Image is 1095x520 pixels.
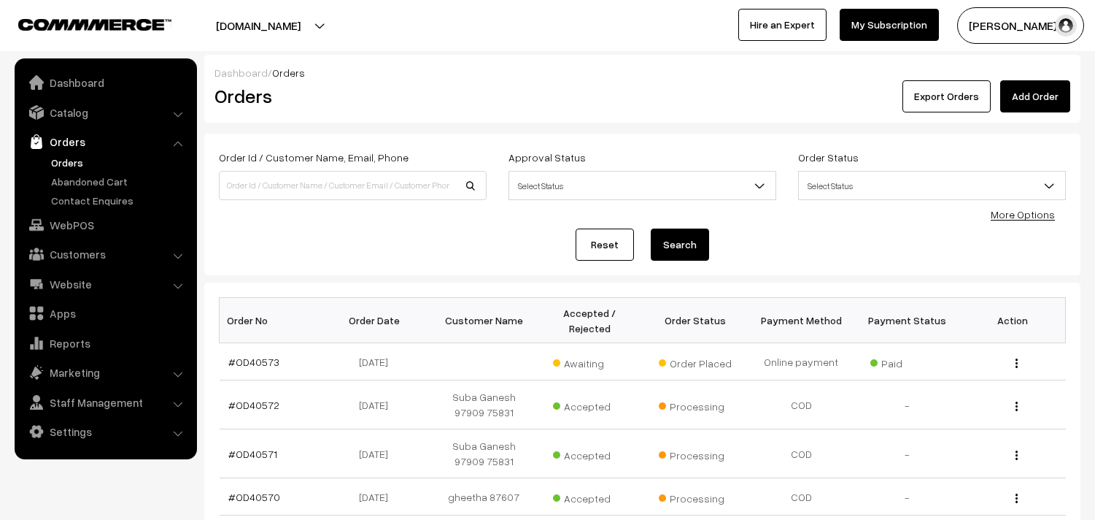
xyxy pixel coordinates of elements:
img: user [1055,15,1077,37]
a: My Subscription [840,9,939,41]
a: Dashboard [18,69,192,96]
td: Suba Ganesh 97909 75831 [431,429,537,478]
span: Paid [870,352,943,371]
th: Order Status [643,298,748,343]
td: gheetha 87607 [431,478,537,516]
span: Accepted [553,487,626,506]
a: Reports [18,330,192,356]
td: [DATE] [325,343,431,381]
td: - [854,429,960,478]
a: COMMMERCE [18,15,146,32]
a: Website [18,271,192,297]
a: Orders [47,155,192,170]
td: Online payment [748,343,854,381]
a: #OD40572 [228,399,279,411]
a: Settings [18,418,192,445]
img: Menu [1015,494,1018,503]
a: More Options [991,208,1055,221]
a: Apps [18,300,192,326]
span: Order Placed [659,352,732,371]
h2: Orders [214,85,485,107]
span: Processing [659,487,732,506]
span: Processing [659,444,732,463]
td: - [854,478,960,516]
th: Order No [220,298,325,343]
button: Export Orders [902,80,991,112]
th: Customer Name [431,298,537,343]
span: Processing [659,395,732,414]
th: Payment Method [748,298,854,343]
span: Select Status [509,173,775,199]
a: Marketing [18,359,192,386]
a: Reset [576,229,634,261]
button: [DOMAIN_NAME] [165,7,352,44]
td: [DATE] [325,381,431,429]
span: Accepted [553,395,626,414]
img: COMMMERCE [18,19,171,30]
th: Accepted / Rejected [537,298,643,343]
a: Catalog [18,99,192,126]
span: Accepted [553,444,626,463]
a: Hire an Expert [738,9,827,41]
td: COD [748,429,854,478]
span: Select Status [798,171,1066,200]
span: Select Status [799,173,1065,199]
div: / [214,65,1070,80]
td: COD [748,381,854,429]
button: [PERSON_NAME] s… [957,7,1084,44]
a: #OD40573 [228,356,279,368]
th: Payment Status [854,298,960,343]
a: Abandoned Cart [47,174,192,189]
td: COD [748,478,854,516]
img: Menu [1015,451,1018,460]
a: Orders [18,129,192,155]
label: Order Id / Customer Name, Email, Phone [219,150,409,165]
a: WebPOS [18,212,192,238]
a: Dashboard [214,66,268,79]
a: Contact Enquires [47,193,192,208]
img: Menu [1015,402,1018,411]
th: Action [960,298,1066,343]
img: Menu [1015,359,1018,368]
span: Orders [272,66,305,79]
th: Order Date [325,298,431,343]
a: Customers [18,241,192,267]
td: [DATE] [325,429,431,478]
label: Order Status [798,150,859,165]
a: Add Order [1000,80,1070,112]
span: Select Status [508,171,776,200]
span: Awaiting [553,352,626,371]
label: Approval Status [508,150,586,165]
td: [DATE] [325,478,431,516]
a: Staff Management [18,389,192,416]
td: - [854,381,960,429]
a: #OD40570 [228,491,280,503]
input: Order Id / Customer Name / Customer Email / Customer Phone [219,171,487,200]
button: Search [651,229,709,261]
a: #OD40571 [228,448,277,460]
td: Suba Ganesh 97909 75831 [431,381,537,429]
